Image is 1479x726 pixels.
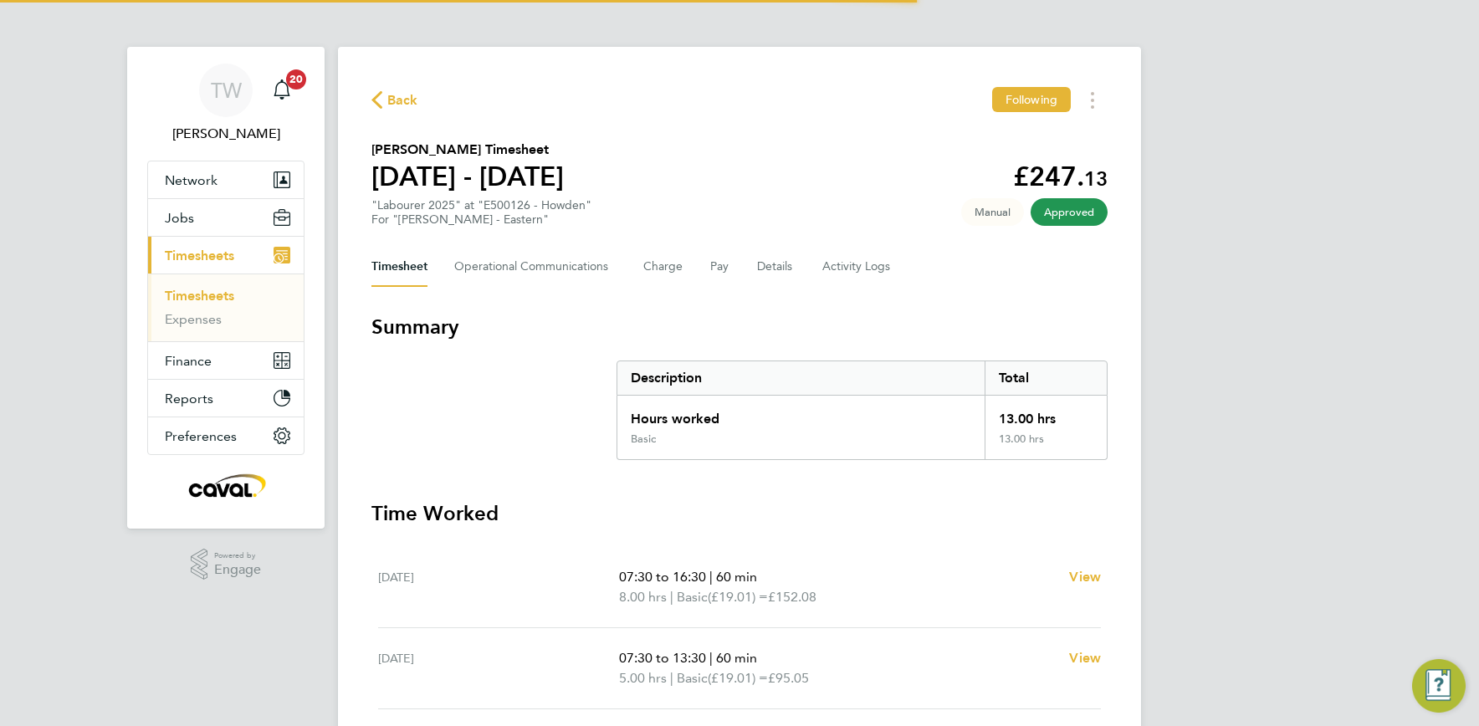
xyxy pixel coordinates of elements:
div: 13.00 hrs [985,432,1107,459]
span: This timesheet was manually created. [961,198,1024,226]
button: Following [992,87,1071,112]
button: Timesheets Menu [1077,87,1108,113]
span: 13 [1084,166,1108,191]
button: Activity Logs [822,247,893,287]
h3: Summary [371,314,1108,340]
span: Following [1006,92,1057,107]
h3: Time Worked [371,500,1108,527]
span: 60 min [716,569,757,585]
a: Go to home page [147,472,304,498]
a: 20 [265,64,299,117]
button: Network [148,161,304,198]
div: Timesheets [148,274,304,341]
div: Summary [617,360,1108,460]
span: Engage [214,563,261,577]
span: Back [387,90,418,110]
span: Powered by [214,549,261,563]
div: Basic [631,432,656,446]
a: Expenses [165,311,222,327]
div: Total [985,361,1107,395]
button: Jobs [148,199,304,236]
span: This timesheet has been approved. [1031,198,1108,226]
span: 5.00 hrs [619,670,667,686]
button: Reports [148,380,304,417]
button: Operational Communications [454,247,617,287]
span: | [709,569,713,585]
button: Charge [643,247,683,287]
span: (£19.01) = [708,670,768,686]
span: | [709,650,713,666]
span: 07:30 to 13:30 [619,650,706,666]
a: Powered byEngage [191,549,262,580]
span: TW [211,79,242,101]
button: Finance [148,342,304,379]
button: Details [757,247,796,287]
span: £152.08 [768,589,816,605]
span: 8.00 hrs [619,589,667,605]
button: Pay [710,247,730,287]
div: 13.00 hrs [985,396,1107,432]
div: "Labourer 2025" at "E500126 - Howden" [371,198,591,227]
button: Preferences [148,417,304,454]
span: 60 min [716,650,757,666]
button: Back [371,89,418,110]
a: View [1069,648,1101,668]
span: Timesheets [165,248,234,263]
button: Timesheet [371,247,427,287]
a: Timesheets [165,288,234,304]
span: Finance [165,353,212,369]
h2: [PERSON_NAME] Timesheet [371,140,564,160]
span: Preferences [165,428,237,444]
span: Tim Wells [147,124,304,144]
span: View [1069,650,1101,666]
span: Reports [165,391,213,406]
span: | [670,589,673,605]
div: [DATE] [378,648,619,688]
div: For "[PERSON_NAME] - Eastern" [371,212,591,227]
h1: [DATE] - [DATE] [371,160,564,193]
button: Timesheets [148,237,304,274]
span: (£19.01) = [708,589,768,605]
a: TW[PERSON_NAME] [147,64,304,144]
button: Engage Resource Center [1412,659,1466,713]
span: View [1069,569,1101,585]
span: 20 [286,69,306,89]
div: Hours worked [617,396,985,432]
span: £95.05 [768,670,809,686]
app-decimal: £247. [1013,161,1108,192]
a: View [1069,567,1101,587]
div: [DATE] [378,567,619,607]
span: Network [165,172,217,188]
nav: Main navigation [127,47,325,529]
span: Jobs [165,210,194,226]
span: | [670,670,673,686]
div: Description [617,361,985,395]
span: 07:30 to 16:30 [619,569,706,585]
img: caval-logo-retina.png [184,472,268,498]
span: Basic [677,668,708,688]
span: Basic [677,587,708,607]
